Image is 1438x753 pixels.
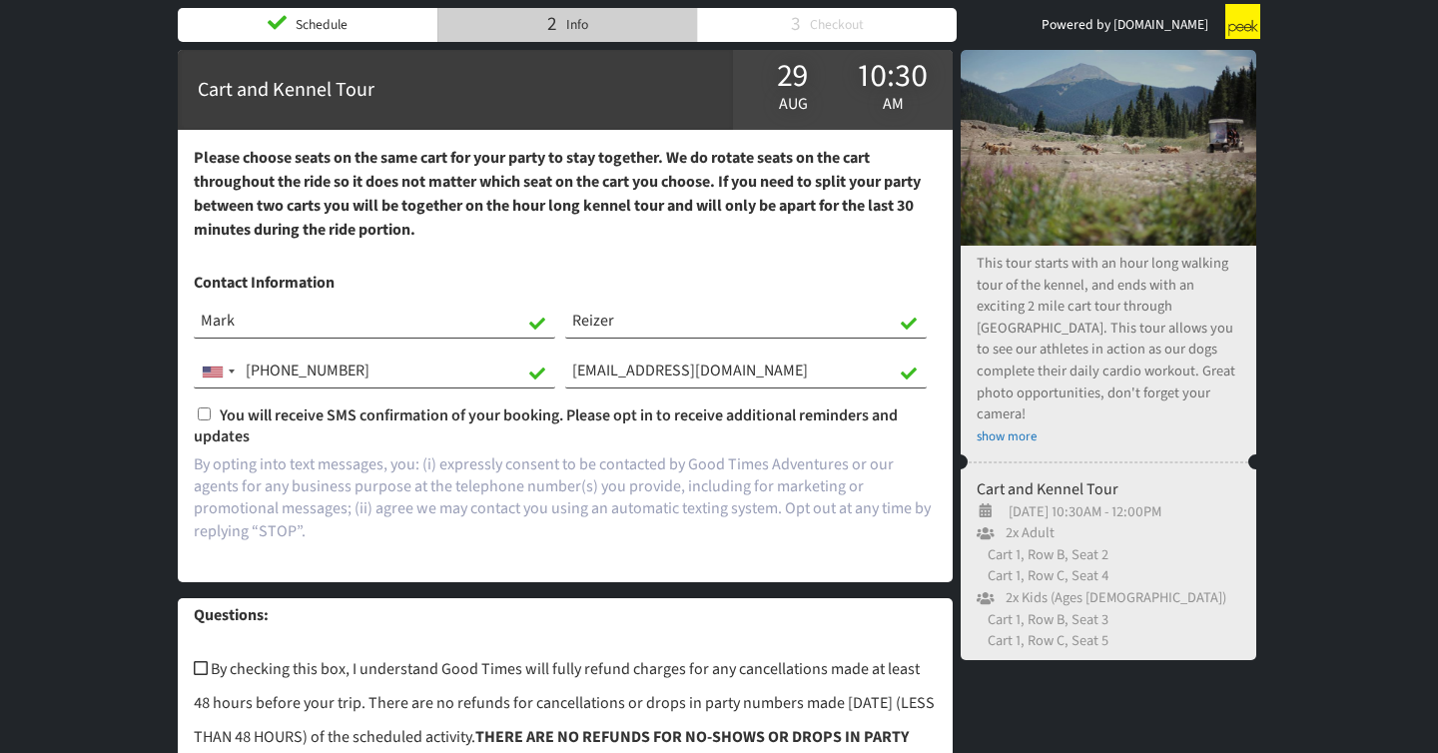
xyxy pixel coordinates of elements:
[743,58,843,122] div: Aug
[961,50,1256,246] img: ZB9SKArMQVCuahKPUotu
[843,62,943,90] div: 10:30
[977,253,1240,425] p: This tour starts with an hour long walking tour of the kennel, and ends with an exciting 2 mile c...
[733,50,953,130] div: 29 Aug 10:30 am
[977,427,1037,445] a: show more
[995,501,1161,522] span: [DATE] 10:30AM - 12:00PM
[194,404,898,447] span: You will receive SMS confirmation of your booking. Please opt in to receive additional reminders ...
[995,522,1055,544] span: 2x Adult
[194,305,555,339] input: First Name
[743,62,843,90] div: 29
[565,355,927,388] input: Email
[977,477,1240,501] div: Cart and Kennel Tour
[1225,4,1260,39] img: Peek.com logo
[843,90,943,118] div: am
[198,75,713,105] div: Cart and Kennel Tour
[290,10,349,40] div: Schedule
[1042,15,1208,35] div: Powered by [DOMAIN_NAME]
[565,305,927,339] input: Last Name
[437,8,697,41] li: 2 Info
[194,355,555,388] input: Phone
[198,407,211,420] input: You will receive SMS confirmation of your booking. Please opt in to receive additional reminders ...
[194,598,937,633] h1: Questions:
[697,8,957,41] li: 3 Checkout
[194,147,921,241] strong: Please choose seats on the same cart for your party to stay together. We do rotate seats on the c...
[194,266,937,301] h1: Contact Information
[195,356,241,387] div: Telephone country code
[977,544,1108,565] span: Cart 1, Row B, Seat 2
[547,10,557,39] div: 2
[178,8,437,41] li: Schedule
[804,10,865,40] div: Checkout
[560,10,589,40] div: Info
[977,565,1108,586] span: Cart 1, Row C, Seat 4
[977,630,1108,651] span: Cart 1, Row C, Seat 5
[194,453,937,543] p: By opting into text messages, you: (i) expressly consent to be contacted by Good Times Adventures...
[995,587,1226,609] span: 2x Kids (Ages [DEMOGRAPHIC_DATA])
[977,609,1108,630] span: Cart 1, Row B, Seat 3
[791,10,801,39] div: 3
